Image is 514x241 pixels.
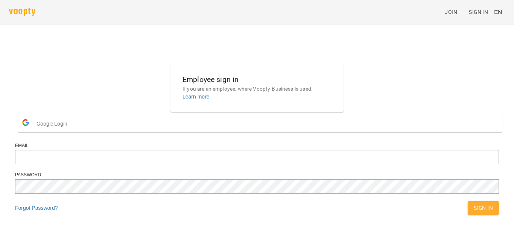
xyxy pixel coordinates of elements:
[182,85,332,93] p: If you are an employee, where Voopty-Business is used.
[445,8,457,17] span: Join
[182,94,210,100] a: Learn more
[15,142,499,149] div: Email
[182,74,332,85] h6: Employee sign in
[18,115,502,132] button: Google Login
[474,203,493,212] span: Sign In
[494,8,502,16] span: EN
[466,5,491,19] a: Sign In
[176,68,338,106] button: Employee sign inIf you are an employee, where Voopty-Business is used.Learn more
[468,201,499,215] button: Sign In
[9,8,35,16] img: voopty.png
[15,205,58,211] a: Forgot Password?
[442,5,466,19] a: Join
[15,172,499,178] div: Password
[469,8,488,17] span: Sign In
[491,5,505,19] button: EN
[36,116,71,131] span: Google Login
